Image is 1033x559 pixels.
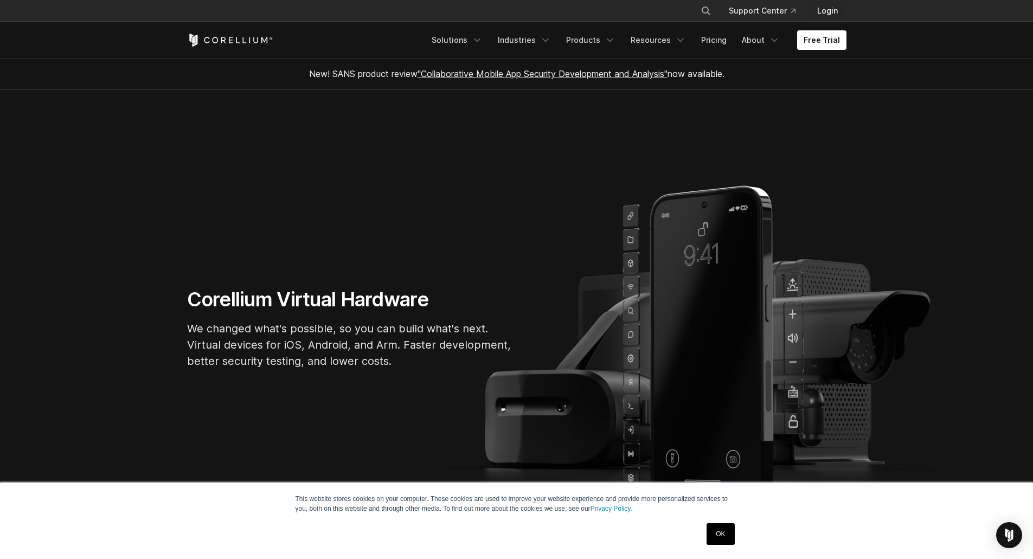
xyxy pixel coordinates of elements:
[624,30,692,50] a: Resources
[797,30,846,50] a: Free Trial
[720,1,804,21] a: Support Center
[560,30,622,50] a: Products
[309,68,724,79] span: New! SANS product review now available.
[591,505,632,512] a: Privacy Policy.
[735,30,786,50] a: About
[695,30,733,50] a: Pricing
[187,320,512,369] p: We changed what's possible, so you can build what's next. Virtual devices for iOS, Android, and A...
[425,30,846,50] div: Navigation Menu
[425,30,489,50] a: Solutions
[688,1,846,21] div: Navigation Menu
[696,1,716,21] button: Search
[491,30,557,50] a: Industries
[418,68,668,79] a: "Collaborative Mobile App Security Development and Analysis"
[296,494,738,513] p: This website stores cookies on your computer. These cookies are used to improve your website expe...
[809,1,846,21] a: Login
[996,522,1022,548] div: Open Intercom Messenger
[187,287,512,312] h1: Corellium Virtual Hardware
[707,523,734,545] a: OK
[187,34,273,47] a: Corellium Home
